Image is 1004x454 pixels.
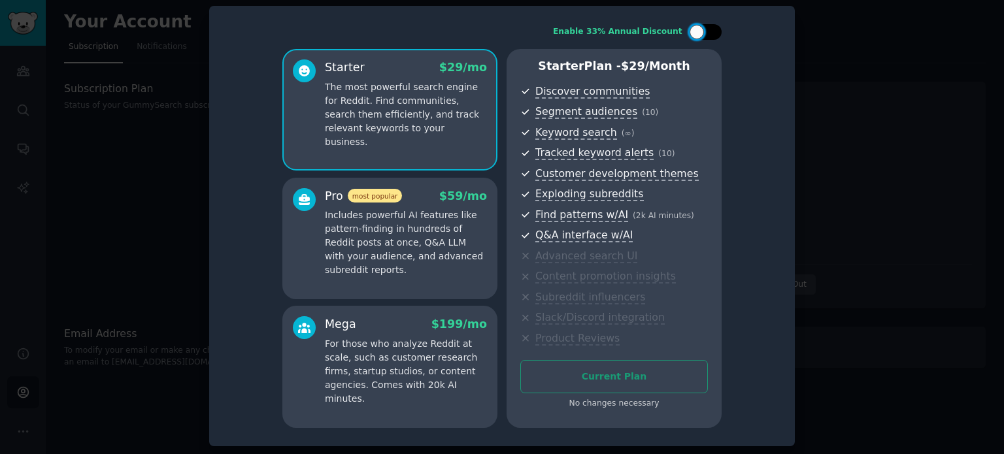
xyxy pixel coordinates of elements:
[520,398,708,410] div: No changes necessary
[535,270,676,284] span: Content promotion insights
[439,189,487,203] span: $ 59 /mo
[325,59,365,76] div: Starter
[520,58,708,74] p: Starter Plan -
[535,126,617,140] span: Keyword search
[535,146,654,160] span: Tracked keyword alerts
[325,188,402,204] div: Pro
[642,108,658,117] span: ( 10 )
[621,59,690,73] span: $ 29 /month
[535,105,637,119] span: Segment audiences
[431,317,487,331] span: $ 199 /mo
[535,311,665,325] span: Slack/Discord integration
[535,187,643,201] span: Exploding subreddits
[658,149,675,158] span: ( 10 )
[535,229,633,242] span: Q&A interface w/AI
[535,250,637,263] span: Advanced search UI
[439,61,487,74] span: $ 29 /mo
[622,129,635,138] span: ( ∞ )
[535,291,645,304] span: Subreddit influencers
[535,167,699,181] span: Customer development themes
[325,337,487,406] p: For those who analyze Reddit at scale, such as customer research firms, startup studios, or conte...
[348,189,403,203] span: most popular
[535,332,620,346] span: Product Reviews
[553,26,682,38] div: Enable 33% Annual Discount
[535,208,628,222] span: Find patterns w/AI
[325,316,356,332] div: Mega
[535,85,650,99] span: Discover communities
[325,80,487,149] p: The most powerful search engine for Reddit. Find communities, search them efficiently, and track ...
[633,211,694,220] span: ( 2k AI minutes )
[325,208,487,277] p: Includes powerful AI features like pattern-finding in hundreds of Reddit posts at once, Q&A LLM w...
